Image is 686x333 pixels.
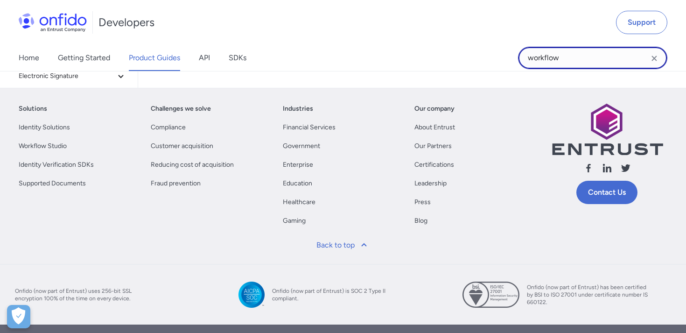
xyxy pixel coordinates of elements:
[527,283,648,306] span: Onfido (now part of Entrust) has been certified by BSI to ISO 27001 under certificate number IS 6...
[229,45,246,71] a: SDKs
[283,122,336,133] a: Financial Services
[649,53,660,64] svg: Clear search field button
[414,178,447,189] a: Leadership
[583,163,594,174] svg: Follow us facebook
[283,141,320,152] a: Government
[19,45,39,71] a: Home
[283,197,315,208] a: Healthcare
[238,282,265,308] img: SOC 2 Type II compliant
[551,103,663,155] img: Entrust logo
[414,159,454,170] a: Certifications
[414,197,431,208] a: Press
[602,163,613,174] svg: Follow us linkedin
[15,287,136,302] span: Onfido (now part of Entrust) uses 256-bit SSL encryption 100% of the time on every device.
[151,141,213,152] a: Customer acquisition
[414,141,452,152] a: Our Partners
[576,181,637,204] a: Contact Us
[518,47,667,69] input: Onfido search input field
[462,282,519,308] img: ISO 27001 certified
[19,178,86,189] a: Supported Documents
[199,45,210,71] a: API
[7,305,30,328] div: Cookie Preferences
[19,159,94,170] a: Identity Verification SDKs
[19,122,70,133] a: Identity Solutions
[19,71,115,82] span: Electronic Signature
[129,45,180,71] a: Product Guides
[283,159,313,170] a: Enterprise
[616,11,667,34] a: Support
[151,159,234,170] a: Reducing cost of acquisition
[620,163,631,174] svg: Follow us X (Twitter)
[414,103,455,114] a: Our company
[19,141,67,152] a: Workflow Studio
[15,67,130,85] button: Electronic Signature
[151,122,186,133] a: Compliance
[311,234,375,256] a: Back to top
[98,15,154,30] h1: Developers
[283,178,312,189] a: Education
[602,163,613,177] a: Follow us linkedin
[583,163,594,177] a: Follow us facebook
[272,287,393,302] span: Onfido (now part of Entrust) is SOC 2 Type II compliant.
[414,122,455,133] a: About Entrust
[620,163,631,177] a: Follow us X (Twitter)
[151,103,211,114] a: Challenges we solve
[7,305,30,328] button: Open Preferences
[283,103,313,114] a: Industries
[19,103,47,114] a: Solutions
[283,215,306,227] a: Gaming
[58,45,110,71] a: Getting Started
[414,215,427,227] a: Blog
[151,178,201,189] a: Fraud prevention
[19,13,87,32] img: Onfido Logo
